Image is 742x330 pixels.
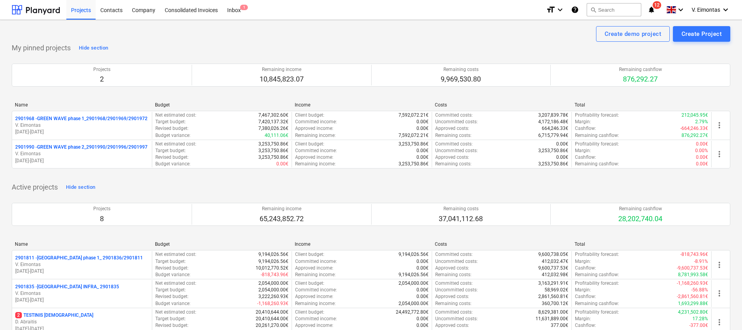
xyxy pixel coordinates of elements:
div: Create demo project [605,29,661,39]
p: Revised budget : [155,293,189,300]
p: 0.00€ [416,154,429,161]
p: Client budget : [295,309,324,316]
p: Profitability forecast : [575,141,619,147]
p: 20,261,270.00€ [256,322,288,329]
span: 12 [653,1,661,9]
p: Approved costs : [435,265,469,271]
button: Create demo project [596,26,670,42]
p: Profitability forecast : [575,251,619,258]
p: 3,253,750.86€ [258,147,288,154]
p: My pinned projects [12,43,71,53]
p: Margin : [575,147,591,154]
p: 0.00€ [416,119,429,125]
p: 9,600,737.53€ [538,265,568,271]
p: 28,202,740.04 [618,214,662,224]
p: -2,861,560.81€ [677,293,708,300]
span: more_vert [715,260,724,270]
p: Projects [93,66,110,73]
p: 65,243,852.72 [260,214,304,224]
p: 0.00€ [416,293,429,300]
i: keyboard_arrow_down [721,5,730,14]
div: Budget [155,241,289,247]
p: 7,592,072.21€ [399,112,429,119]
p: -818,743.96€ [680,251,708,258]
span: V. Eimontas [692,7,720,13]
p: Remaining cashflow : [575,132,619,139]
button: Search [587,3,641,16]
p: 9,194,026.56€ [258,258,288,265]
p: Remaining income : [295,271,336,278]
span: more_vert [715,149,724,159]
p: Remaining costs : [435,132,472,139]
div: Income [295,102,429,108]
p: 377.00€ [551,322,568,329]
p: Revised budget : [155,322,189,329]
p: D. Abraitis [15,319,149,325]
p: Revised budget : [155,265,189,271]
p: 0.00€ [696,161,708,167]
div: Total [575,241,708,247]
div: Hide section [66,183,95,192]
p: Projects [93,206,110,212]
p: Remaining costs [439,206,483,212]
p: Remaining cashflow : [575,161,619,167]
p: TESTINIS [DEMOGRAPHIC_DATA] [15,312,93,319]
p: 0.00€ [416,258,429,265]
i: notifications [648,5,655,14]
p: 9,194,026.56€ [399,271,429,278]
p: 7,592,072.21€ [399,132,429,139]
p: 4,231,502.80€ [678,309,708,316]
div: Name [15,102,149,108]
p: Cashflow : [575,322,596,329]
p: 20,410,644.00€ [256,309,288,316]
p: 0.00€ [416,265,429,271]
p: 0.00€ [416,287,429,293]
p: -8.91% [694,258,708,265]
p: -818,743.96€ [261,271,288,278]
p: 0.00€ [416,316,429,322]
iframe: Chat Widget [703,293,742,330]
p: 360,700.12€ [542,300,568,307]
p: 412,032.98€ [542,271,568,278]
p: 2.79% [695,119,708,125]
p: Committed income : [295,258,337,265]
p: 3,163,291.91€ [538,280,568,287]
p: 24,492,772.80€ [396,309,429,316]
div: 2901990 -GREEN WAVE phase 2_2901990/2901996/2901997V. Eimontas[DATE]-[DATE] [15,144,149,164]
p: Uncommitted costs : [435,316,478,322]
p: Remaining income : [295,300,336,307]
p: Approved income : [295,154,333,161]
p: 8 [93,214,110,224]
p: Target budget : [155,258,186,265]
p: 9,969,530.80 [441,75,481,84]
p: 9,194,026.56€ [399,251,429,258]
p: 7,380,026.26€ [258,125,288,132]
p: Profitability forecast : [575,309,619,316]
p: 3,253,750.86€ [258,141,288,147]
p: 6,715,779.94€ [538,132,568,139]
p: 0.00% [695,147,708,154]
p: Remaining costs : [435,271,472,278]
p: 17.28% [692,316,708,322]
p: Cashflow : [575,154,596,161]
p: 212,045.95€ [682,112,708,119]
p: Client budget : [295,112,324,119]
span: search [590,7,596,13]
p: 0.00€ [276,161,288,167]
p: 2901968 - GREEN WAVE phase 1_2901968/2901969/2901972 [15,115,148,122]
button: Create Project [673,26,730,42]
p: 2901835 - [GEOGRAPHIC_DATA] INFRA_ 2901835 [15,284,119,290]
p: Revised budget : [155,154,189,161]
p: Committed income : [295,316,337,322]
p: V. Eimontas [15,122,149,129]
p: Approved costs : [435,154,469,161]
p: 876,292.27 [619,75,662,84]
span: more_vert [715,121,724,130]
p: 58,969.02€ [544,287,568,293]
p: 0.00€ [556,141,568,147]
p: Target budget : [155,119,186,125]
p: Cashflow : [575,125,596,132]
p: Budget variance : [155,300,190,307]
div: Budget [155,102,289,108]
p: Client budget : [295,141,324,147]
